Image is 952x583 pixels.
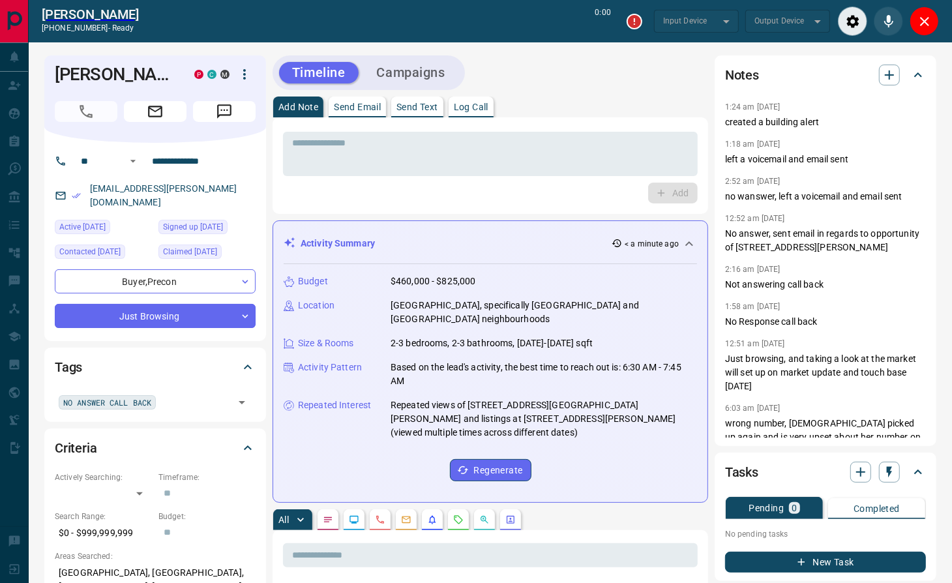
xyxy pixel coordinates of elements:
p: Size & Rooms [298,336,354,350]
p: Based on the lead's activity, the best time to reach out is: 6:30 AM - 7:45 AM [391,361,697,388]
div: Notes [725,59,926,91]
p: < a minute ago [625,238,679,250]
p: Actively Searching: [55,471,152,483]
p: Log Call [454,102,488,112]
div: property.ca [194,70,203,79]
div: Tasks [725,456,926,488]
svg: Requests [453,515,464,525]
p: Completed [854,504,900,513]
div: Buyer , Precon [55,269,256,293]
button: Regenerate [450,459,531,481]
div: Thu Jul 10 2025 [55,245,152,263]
div: Activity Summary< a minute ago [284,232,697,256]
p: Repeated views of [STREET_ADDRESS][GEOGRAPHIC_DATA][PERSON_NAME] and listings at [STREET_ADDRESS]... [391,398,697,440]
p: Just browsing, and taking a look at the market will set up on market update and touch base [DATE] [725,352,926,393]
p: wrong number, [DEMOGRAPHIC_DATA] picked up again and is very upset about her number on [DOMAIN_NA... [725,417,926,513]
button: Open [233,393,251,411]
button: Open [125,153,141,169]
p: Pending [749,503,784,513]
p: Add Note [278,102,318,112]
span: ready [112,23,134,33]
span: Call [55,101,117,122]
h2: Notes [725,65,759,85]
p: Search Range: [55,511,152,522]
h2: Tags [55,357,82,378]
span: Active [DATE] [59,220,106,233]
h2: Tasks [725,462,758,483]
p: 12:52 am [DATE] [725,214,785,223]
div: Sat Mar 26 2016 [158,220,256,238]
div: Just Browsing [55,304,256,328]
svg: Emails [401,515,411,525]
p: Activity Summary [301,237,375,250]
p: 12:51 am [DATE] [725,339,785,348]
div: Tags [55,351,256,383]
p: created a building alert [725,115,926,129]
svg: Lead Browsing Activity [349,515,359,525]
p: left a voicemail and email sent [725,153,926,166]
p: No answer, sent email in regards to opportunity of [STREET_ADDRESS][PERSON_NAME] [725,227,926,254]
p: [PHONE_NUMBER] - [42,22,139,34]
p: No Response call back [725,315,926,329]
p: no wanswer, left a voicemail and email sent [725,190,926,203]
p: $0 - $999,999,999 [55,522,152,544]
span: Message [193,101,256,122]
h2: Criteria [55,438,97,458]
h1: [PERSON_NAME] [55,64,175,85]
div: Close [910,7,939,36]
p: Not answering call back [725,278,926,291]
p: Send Text [396,102,438,112]
span: Email [124,101,186,122]
svg: Notes [323,515,333,525]
p: Timeframe: [158,471,256,483]
svg: Opportunities [479,515,490,525]
p: No pending tasks [725,524,926,544]
span: Claimed [DATE] [163,245,217,258]
svg: Email Verified [72,191,81,200]
svg: Agent Actions [505,515,516,525]
p: Repeated Interest [298,398,371,412]
a: [EMAIL_ADDRESS][PERSON_NAME][DOMAIN_NAME] [90,183,237,207]
a: [PERSON_NAME] [42,7,139,22]
div: Criteria [55,432,256,464]
p: 2:52 am [DATE] [725,177,781,186]
button: Timeline [279,62,359,83]
p: 2:16 am [DATE] [725,265,781,274]
svg: Listing Alerts [427,515,438,525]
p: 2-3 bedrooms, 2-3 bathrooms, [DATE]-[DATE] sqft [391,336,593,350]
div: Sun Oct 12 2025 [55,220,152,238]
p: Areas Searched: [55,550,256,562]
p: [GEOGRAPHIC_DATA], specifically [GEOGRAPHIC_DATA] and [GEOGRAPHIC_DATA] neighbourhoods [391,299,697,326]
p: 6:03 am [DATE] [725,404,781,413]
p: Send Email [334,102,381,112]
span: Signed up [DATE] [163,220,223,233]
span: Contacted [DATE] [59,245,121,258]
p: 1:24 am [DATE] [725,102,781,112]
button: Campaigns [364,62,458,83]
p: 1:18 am [DATE] [725,140,781,149]
div: mrloft.ca [220,70,230,79]
p: Activity Pattern [298,361,362,374]
p: 0:00 [595,7,611,36]
div: Audio Settings [838,7,867,36]
p: 1:58 am [DATE] [725,302,781,311]
div: Wed Dec 22 2021 [158,245,256,263]
svg: Calls [375,515,385,525]
span: NO ANSWER CALL BACK [63,396,151,409]
p: 0 [792,503,797,513]
p: Location [298,299,335,312]
p: $460,000 - $825,000 [391,275,476,288]
p: Budget: [158,511,256,522]
p: Budget [298,275,328,288]
div: Mute [874,7,903,36]
button: New Task [725,552,926,573]
p: All [278,515,289,524]
div: condos.ca [207,70,216,79]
